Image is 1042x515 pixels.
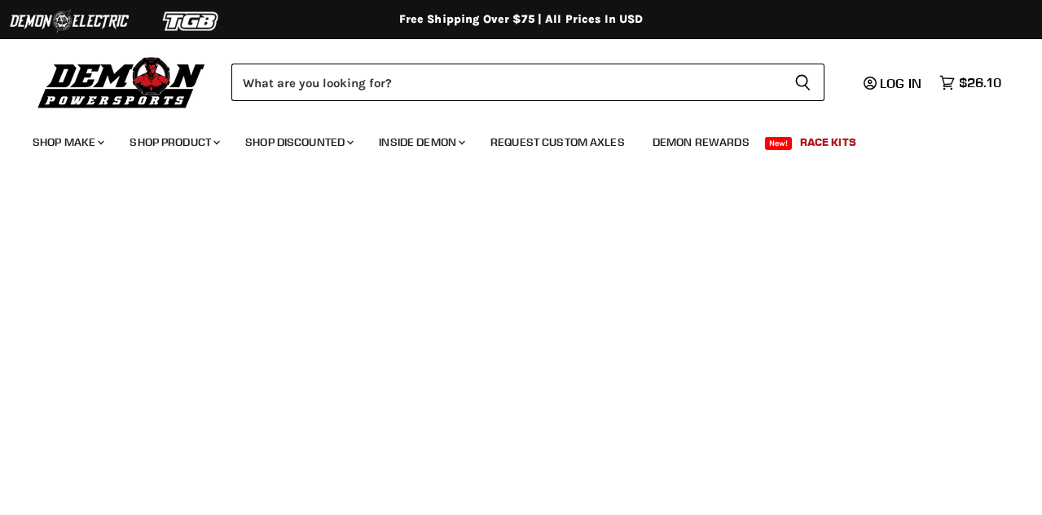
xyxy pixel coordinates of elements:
a: Request Custom Axles [478,125,637,159]
ul: Main menu [20,119,997,159]
a: Race Kits [788,125,868,159]
img: Demon Powersports [33,53,211,111]
a: Shop Discounted [233,125,363,159]
form: Product [231,64,824,101]
a: Log in [856,76,931,90]
a: Inside Demon [367,125,475,159]
a: Shop Product [117,125,230,159]
span: Log in [880,75,921,91]
img: TGB Logo 2 [130,6,253,37]
button: Search [781,64,824,101]
img: Demon Electric Logo 2 [8,6,130,37]
a: Demon Rewards [640,125,762,159]
span: $26.10 [959,75,1001,90]
span: New! [765,137,793,150]
a: Shop Make [20,125,114,159]
input: Search [231,64,781,101]
a: $26.10 [931,71,1009,95]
